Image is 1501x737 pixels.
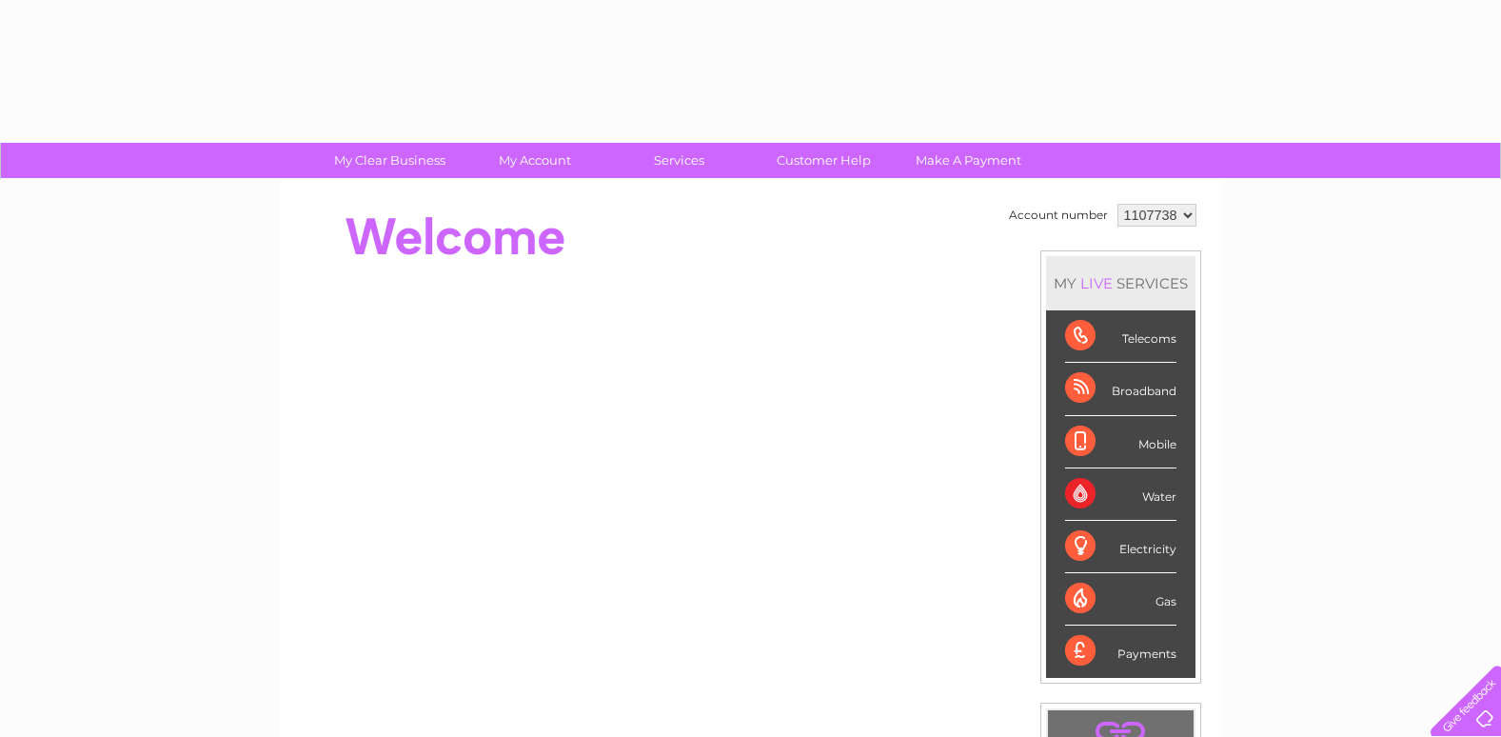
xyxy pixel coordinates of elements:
div: LIVE [1076,274,1116,292]
div: MY SERVICES [1046,256,1195,310]
div: Electricity [1065,521,1176,573]
div: Telecoms [1065,310,1176,363]
a: Services [601,143,758,178]
a: My Clear Business [311,143,468,178]
td: Account number [1004,199,1113,231]
div: Mobile [1065,416,1176,468]
a: My Account [456,143,613,178]
a: Make A Payment [890,143,1047,178]
div: Water [1065,468,1176,521]
div: Gas [1065,573,1176,626]
a: Customer Help [745,143,902,178]
div: Broadband [1065,363,1176,415]
div: Payments [1065,626,1176,677]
